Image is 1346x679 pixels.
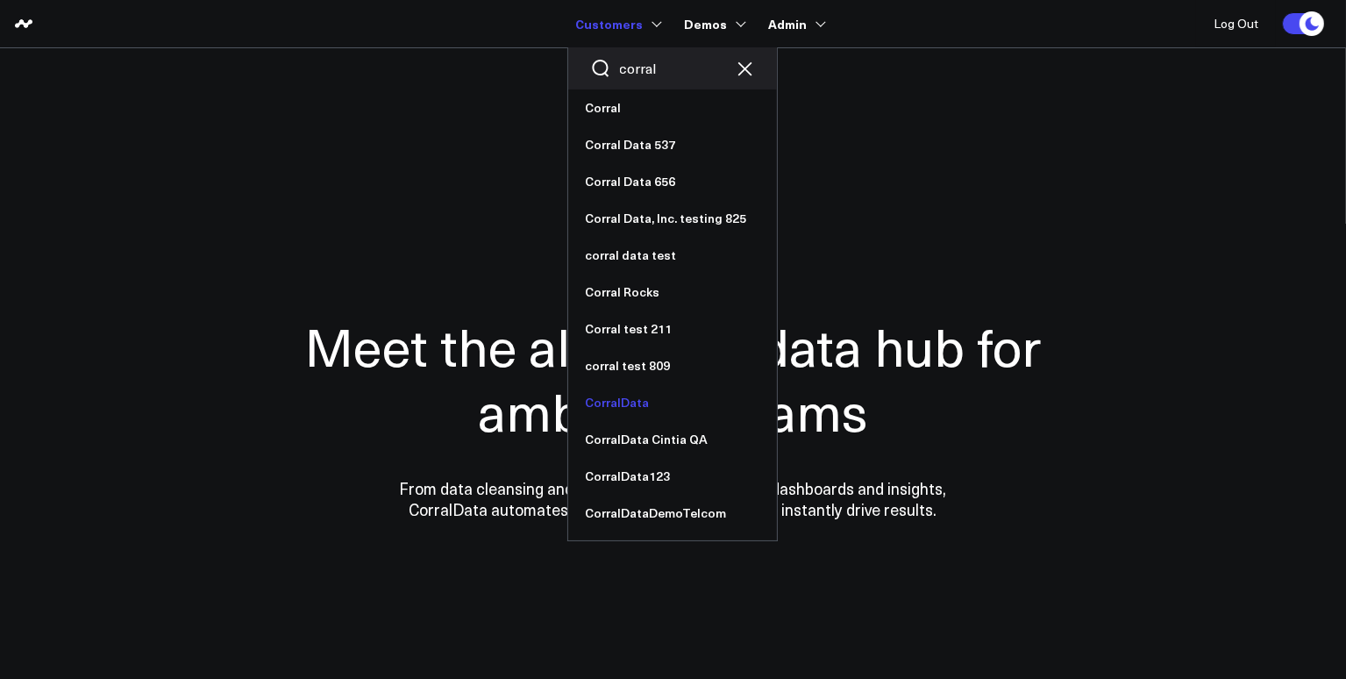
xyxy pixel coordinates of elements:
[568,421,777,458] a: CorralData Cintia QA
[362,478,985,520] p: From data cleansing and integration to personalized dashboards and insights, CorralData automates...
[568,495,777,532] a: CorralDataDemoTelcom
[568,200,777,237] a: Corral Data, Inc. testing 825
[568,89,777,126] a: Corral
[568,347,777,384] a: corral test 809
[620,59,725,78] input: Search customers input
[769,8,823,39] a: Admin
[244,313,1103,443] h1: Meet the all-in-one data hub for ambitious teams
[590,58,611,79] button: Search customers button
[568,126,777,163] a: Corral Data 537
[568,274,777,311] a: Corral Rocks
[568,384,777,421] a: CorralData
[685,8,743,39] a: Demos
[568,458,777,495] a: CorralData123
[568,163,777,200] a: Corral Data 656
[576,8,659,39] a: Customers
[568,237,777,274] a: corral data test
[568,311,777,347] a: Corral test 211
[734,58,755,79] button: Clear search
